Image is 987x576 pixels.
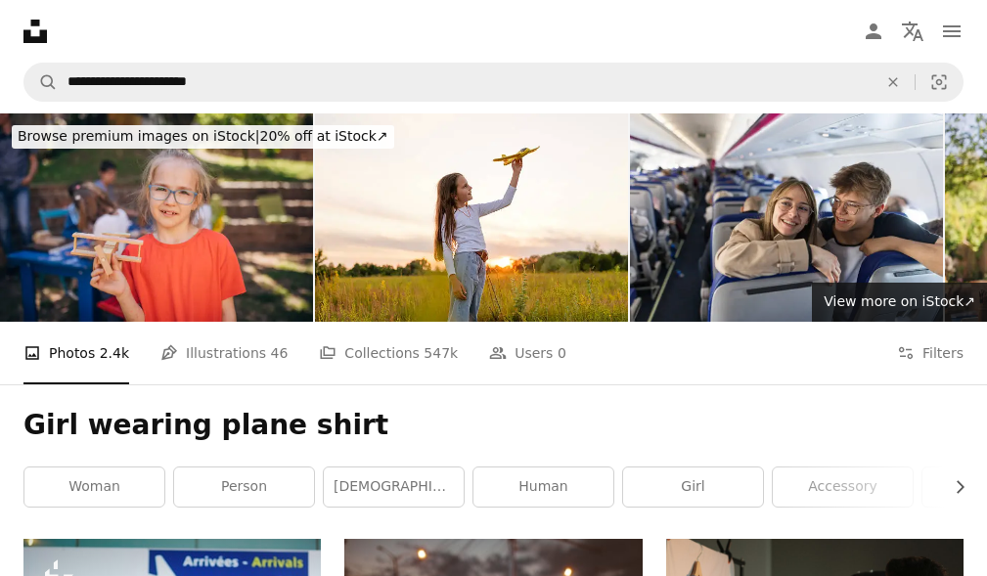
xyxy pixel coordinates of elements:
[932,12,971,51] button: Menu
[893,12,932,51] button: Language
[558,342,566,364] span: 0
[174,467,314,507] a: person
[473,467,613,507] a: human
[623,467,763,507] a: girl
[24,64,58,101] button: Search Unsplash
[872,64,915,101] button: Clear
[489,322,566,384] a: Users 0
[324,467,464,507] a: [DEMOGRAPHIC_DATA]
[319,322,458,384] a: Collections 547k
[23,20,47,43] a: Home — Unsplash
[424,342,458,364] span: 547k
[942,467,964,507] button: scroll list to the right
[18,128,388,144] span: 20% off at iStock ↗
[773,467,913,507] a: accessory
[160,322,288,384] a: Illustrations 46
[812,283,987,322] a: View more on iStock↗
[23,63,964,102] form: Find visuals sitewide
[897,322,964,384] button: Filters
[315,113,628,322] img: A young girl with long brown hair, wearing a white shirt and jeans, stands in a golden field hold...
[916,64,963,101] button: Visual search
[24,467,164,507] a: woman
[824,293,975,309] span: View more on iStock ↗
[18,128,259,144] span: Browse premium images on iStock |
[630,113,943,322] img: Smiling teenage friends leaning over airplane seats
[271,342,289,364] span: 46
[23,408,964,443] h1: Girl wearing plane shirt
[854,12,893,51] a: Log in / Sign up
